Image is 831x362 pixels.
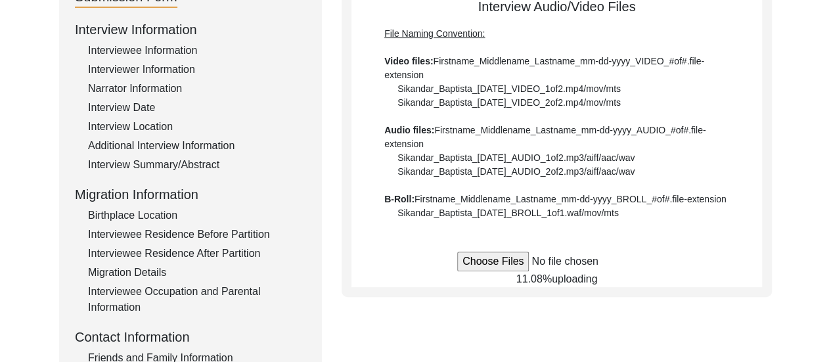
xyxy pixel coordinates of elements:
div: Interview Location [88,119,306,135]
div: Migration Details [88,265,306,281]
div: Birthplace Location [88,208,306,223]
div: Interview Date [88,100,306,116]
span: 11.08% [516,273,552,284]
b: Audio files: [384,125,434,135]
div: Interviewee Information [88,43,306,58]
span: File Naming Convention: [384,28,485,39]
div: Narrator Information [88,81,306,97]
div: Contact Information [75,327,306,347]
b: Video files: [384,56,433,66]
b: B-Roll: [384,194,415,204]
span: uploading [552,273,597,284]
div: Interviewee Residence After Partition [88,246,306,261]
div: Interview Summary/Abstract [88,157,306,173]
div: Interviewer Information [88,62,306,78]
div: Migration Information [75,185,306,204]
div: Interviewee Residence Before Partition [88,227,306,242]
div: Firstname_Middlename_Lastname_mm-dd-yyyy_VIDEO_#of#.file-extension Sikandar_Baptista_[DATE]_VIDEO... [384,27,729,220]
div: Additional Interview Information [88,138,306,154]
div: Interviewee Occupation and Parental Information [88,284,306,315]
div: Interview Information [75,20,306,39]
